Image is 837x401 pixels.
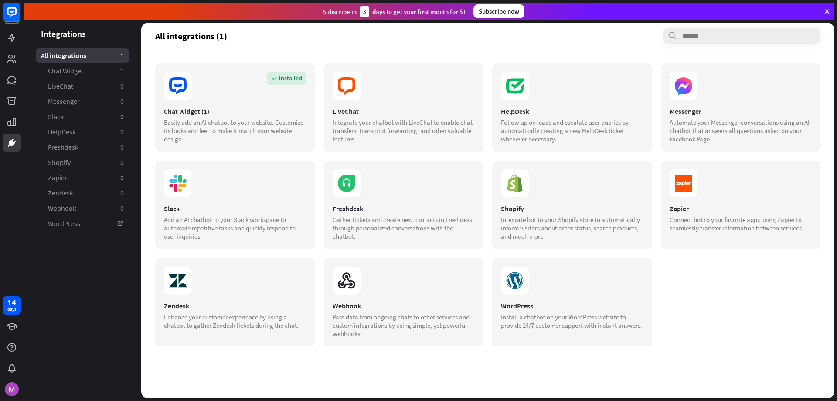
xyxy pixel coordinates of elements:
[164,313,306,329] div: Enhance your customer experience by using a chatbot to gather Zendesk tickets during the chat.
[36,64,129,78] a: Chat Widget 1
[3,296,21,315] a: 14 days
[155,28,820,44] section: All integrations (1)
[333,107,475,116] div: LiveChat
[164,302,306,310] div: Zendesk
[120,51,124,60] aside: 1
[501,107,643,116] div: HelpDesk
[120,204,124,213] aside: 0
[7,306,16,312] div: days
[120,127,124,137] aside: 0
[7,298,16,306] div: 14
[323,6,466,17] div: Subscribe in days to get your first month for $1
[670,107,812,116] div: Messenger
[501,118,643,143] div: Follow up on leads and escalate user queries by automatically creating a new HelpDesk ticket when...
[36,201,129,216] a: Webhook 0
[36,186,129,200] a: Zendesk 0
[120,82,124,91] aside: 0
[24,28,141,40] header: Integrations
[164,204,306,213] div: Slack
[36,171,129,185] a: Zapier 0
[48,66,83,75] span: Chat Widget
[120,189,124,198] aside: 0
[333,313,475,338] div: Pass data from ongoing chats to other services and custom integrations by using simple, yet power...
[267,72,306,85] div: Installed
[164,216,306,240] div: Add an AI chatbot to your Slack workspace to automate repetitive tasks and quickly respond to use...
[48,127,76,137] span: HelpDesk
[164,107,306,116] div: Chat Widget (1)
[48,143,78,152] span: Freshdesk
[36,125,129,139] a: HelpDesk 0
[36,155,129,170] a: Shopify 0
[41,51,86,60] span: All integrations
[670,216,812,232] div: Connect bot to your favorite apps using Zapier to seamlessly transfer information between services.
[501,302,643,310] div: WordPress
[164,118,306,143] div: Easily add an AI chatbot to your website. Customize its looks and feel to make it match your webs...
[120,173,124,182] aside: 0
[333,118,475,143] div: Integrate your chatbot with LiveChat to enable chat transfers, transcript forwarding, and other v...
[501,216,643,240] div: Integrate bot to your Shopify store to automatically inform visitors about order status, search p...
[48,189,73,198] span: Zendesk
[501,204,643,213] div: Shopify
[120,143,124,152] aside: 0
[36,216,129,231] a: WordPress
[36,140,129,154] a: Freshdesk 0
[333,204,475,213] div: Freshdesk
[473,4,524,18] div: Subscribe now
[120,97,124,106] aside: 0
[670,118,812,143] div: Automate your Messenger conversations using an AI chatbot that answers all questions asked on you...
[333,302,475,310] div: Webhook
[670,204,812,213] div: Zapier
[48,173,67,182] span: Zapier
[7,3,33,30] button: Open LiveChat chat widget
[120,158,124,167] aside: 0
[36,110,129,124] a: Slack 0
[48,82,73,91] span: LiveChat
[48,97,80,106] span: Messenger
[48,158,71,167] span: Shopify
[333,216,475,240] div: Gather tickets and create new contacts in Freshdesk through personalized conversations with the c...
[48,204,76,213] span: Webhook
[48,112,64,121] span: Slack
[120,112,124,121] aside: 0
[360,6,369,17] div: 3
[36,79,129,93] a: LiveChat 0
[36,94,129,109] a: Messenger 0
[120,66,124,75] aside: 1
[501,313,643,329] div: Install a chatbot on your WordPress website to provide 24/7 customer support with instant answers.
